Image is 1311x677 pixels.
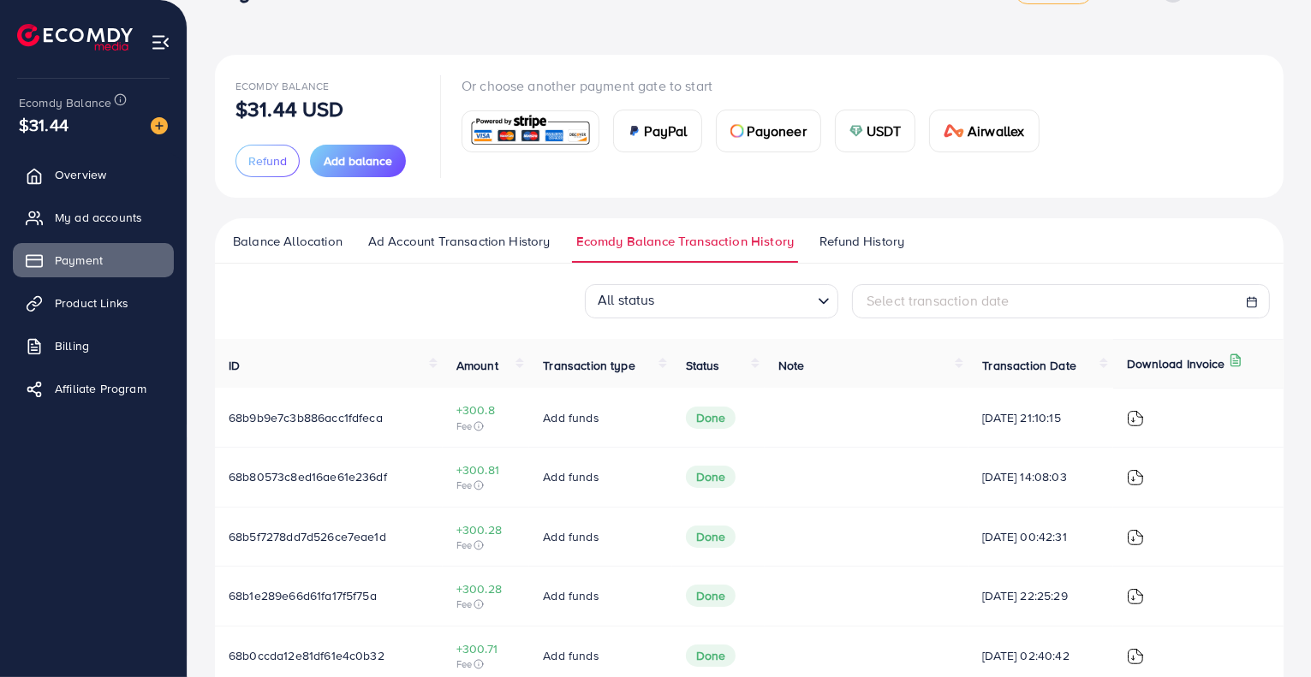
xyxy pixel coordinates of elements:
span: Add funds [543,528,599,545]
span: Overview [55,166,106,183]
span: Select transaction date [867,291,1010,310]
span: Balance Allocation [233,232,343,251]
span: USDT [867,121,902,141]
span: +300.81 [456,461,516,478]
a: cardPayPal [613,110,702,152]
a: cardUSDT [835,110,916,152]
span: [DATE] 00:42:31 [982,528,1099,545]
span: Add funds [543,409,599,426]
span: ID [229,357,240,374]
span: Done [686,585,736,607]
span: Ad Account Transaction History [368,232,551,251]
span: 68b5f7278dd7d526ce7eae1d [229,528,386,545]
span: Done [686,466,736,488]
span: $31.44 [19,112,69,137]
span: [DATE] 02:40:42 [982,647,1099,664]
img: ic-download-invoice.1f3c1b55.svg [1127,410,1144,427]
a: Billing [13,329,174,363]
span: 68b0ccda12e81df61e4c0b32 [229,647,384,664]
span: Product Links [55,294,128,312]
span: PayPal [645,121,688,141]
span: Done [686,526,736,548]
span: Refund [248,152,287,169]
span: +300.8 [456,401,516,419]
span: Add funds [543,468,599,485]
span: Fee [456,419,516,433]
span: Transaction type [543,357,635,374]
span: Amount [456,357,498,374]
img: menu [151,33,170,52]
span: Transaction Date [982,357,1076,374]
img: ic-download-invoice.1f3c1b55.svg [1127,469,1144,486]
span: Done [686,407,736,429]
a: Affiliate Program [13,371,174,406]
span: Note [778,357,805,374]
div: Search for option [585,284,838,318]
a: Product Links [13,286,174,320]
span: Fee [456,657,516,671]
span: Add balance [324,152,392,169]
iframe: Chat [1238,600,1298,664]
span: +300.28 [456,580,516,597]
img: card [849,124,863,138]
a: Overview [13,157,174,192]
span: My ad accounts [55,209,142,226]
span: Payoneer [748,121,807,141]
button: Add balance [310,145,406,177]
a: My ad accounts [13,200,174,235]
input: Search for option [660,287,811,314]
img: ic-download-invoice.1f3c1b55.svg [1127,529,1144,546]
p: Download Invoice [1127,353,1225,374]
span: Ecomdy Balance [235,79,329,93]
span: 68b1e289e66d61fa17f5f75a [229,587,377,604]
span: Ecomdy Balance Transaction History [576,232,794,251]
span: Fee [456,478,516,492]
a: cardAirwallex [929,110,1039,152]
p: $31.44 USD [235,98,344,119]
span: Fee [456,538,516,552]
span: [DATE] 21:10:15 [982,409,1099,426]
span: All status [594,286,658,314]
span: Done [686,644,736,667]
button: Refund [235,145,300,177]
img: card [628,124,641,138]
a: card [462,110,599,152]
span: Refund History [819,232,904,251]
a: cardPayoneer [716,110,821,152]
img: card [730,124,744,138]
span: [DATE] 22:25:29 [982,587,1099,604]
img: ic-download-invoice.1f3c1b55.svg [1127,648,1144,665]
img: image [151,117,168,134]
span: Add funds [543,647,599,664]
span: Fee [456,597,516,611]
span: 68b9b9e7c3b886acc1fdfeca [229,409,383,426]
img: card [944,124,964,138]
span: Payment [55,252,103,269]
span: Add funds [543,587,599,604]
span: Ecomdy Balance [19,94,111,111]
span: Billing [55,337,89,354]
img: ic-download-invoice.1f3c1b55.svg [1127,588,1144,605]
span: +300.71 [456,640,516,657]
p: Or choose another payment gate to start [462,75,1053,96]
span: [DATE] 14:08:03 [982,468,1099,485]
img: logo [17,24,133,50]
span: Affiliate Program [55,380,146,397]
img: card [468,113,593,150]
span: Status [686,357,720,374]
span: +300.28 [456,521,516,538]
a: Payment [13,243,174,277]
span: 68b80573c8ed16ae61e236df [229,468,387,485]
span: Airwallex [968,121,1024,141]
